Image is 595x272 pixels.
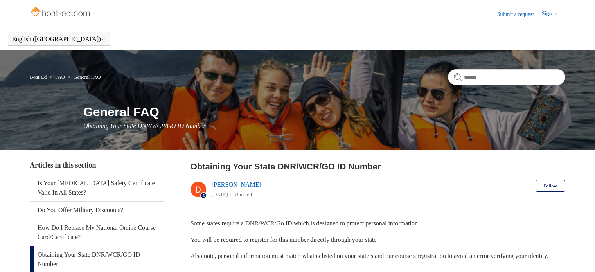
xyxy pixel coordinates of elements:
[448,69,565,85] input: Search
[191,220,419,227] span: Some states require a DNR/WCR/Go ID which is designed to protect personal information.
[83,122,206,129] span: Obtaining Your State DNR/WCR/GO ID Number
[497,10,542,18] a: Submit a request
[235,191,252,197] li: Updated
[30,219,164,246] a: How Do I Replace My National Online Course Card/Certificate?
[67,74,101,80] li: General FAQ
[191,160,565,173] h2: Obtaining Your State DNR/WCR/GO ID Number
[191,252,548,259] span: Also note, personal information must match what is listed on your state’s and our course’s regist...
[30,74,47,80] a: Boat-Ed
[83,103,565,121] h1: General FAQ
[542,9,565,19] a: Sign in
[12,36,106,43] button: English ([GEOGRAPHIC_DATA])
[30,175,164,201] a: Is Your [MEDICAL_DATA] Safety Certificate Valid In All States?
[30,5,92,20] img: Boat-Ed Help Center home page
[30,202,164,219] a: Do You Offer Military Discounts?
[74,74,101,80] a: General FAQ
[48,74,67,80] li: FAQ
[30,161,96,169] span: Articles in this section
[191,236,378,243] span: You will be required to register for this number directly through your state.
[536,180,565,192] button: Follow Article
[30,74,48,80] li: Boat-Ed
[212,191,228,197] time: 03/01/2024, 16:50
[212,181,261,188] a: [PERSON_NAME]
[55,74,65,80] a: FAQ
